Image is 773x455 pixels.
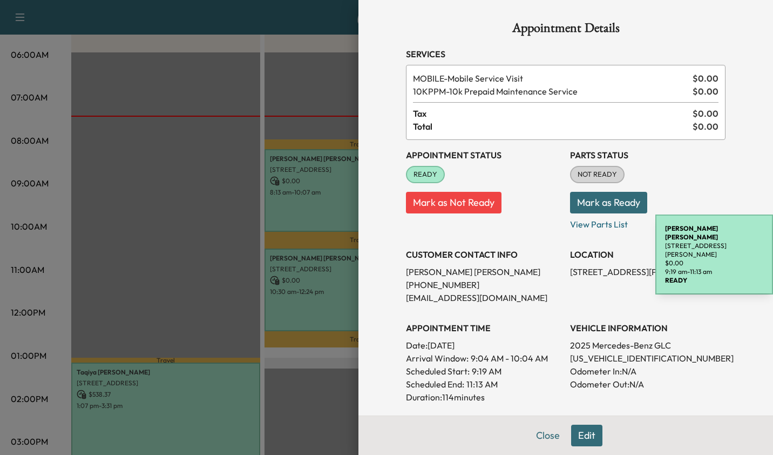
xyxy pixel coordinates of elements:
[570,339,725,352] p: 2025 Mercedes-Benz GLC
[406,352,561,365] p: Arrival Window:
[406,291,561,304] p: [EMAIL_ADDRESS][DOMAIN_NAME]
[406,265,561,278] p: [PERSON_NAME] [PERSON_NAME]
[406,391,561,404] p: Duration: 114 minutes
[413,72,688,85] span: Mobile Service Visit
[571,169,623,180] span: NOT READY
[413,85,688,98] span: 10k Prepaid Maintenance Service
[466,378,498,391] p: 11:13 AM
[406,365,470,378] p: Scheduled Start:
[406,378,464,391] p: Scheduled End:
[570,192,647,213] button: Mark as Ready
[570,149,725,162] h3: Parts Status
[406,322,561,334] h3: APPOINTMENT TIME
[693,85,718,98] span: $ 0.00
[571,425,602,446] button: Edit
[406,22,725,39] h1: Appointment Details
[570,365,725,378] p: Odometer In: N/A
[406,248,561,261] h3: CUSTOMER CONTACT INFO
[693,120,718,133] span: $ 0.00
[472,365,501,378] p: 9:19 AM
[471,352,548,365] span: 9:04 AM - 10:04 AM
[406,339,561,352] p: Date: [DATE]
[693,107,718,120] span: $ 0.00
[570,378,725,391] p: Odometer Out: N/A
[570,248,725,261] h3: LOCATION
[529,425,567,446] button: Close
[570,265,725,278] p: [STREET_ADDRESS][PERSON_NAME]
[406,149,561,162] h3: Appointment Status
[413,107,693,120] span: Tax
[406,48,725,61] h3: Services
[570,322,725,334] h3: VEHICLE INFORMATION
[570,213,725,231] p: View Parts List
[406,192,501,213] button: Mark as Not Ready
[693,72,718,85] span: $ 0.00
[407,169,444,180] span: READY
[570,352,725,365] p: [US_VEHICLE_IDENTIFICATION_NUMBER]
[406,278,561,291] p: [PHONE_NUMBER]
[413,120,693,133] span: Total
